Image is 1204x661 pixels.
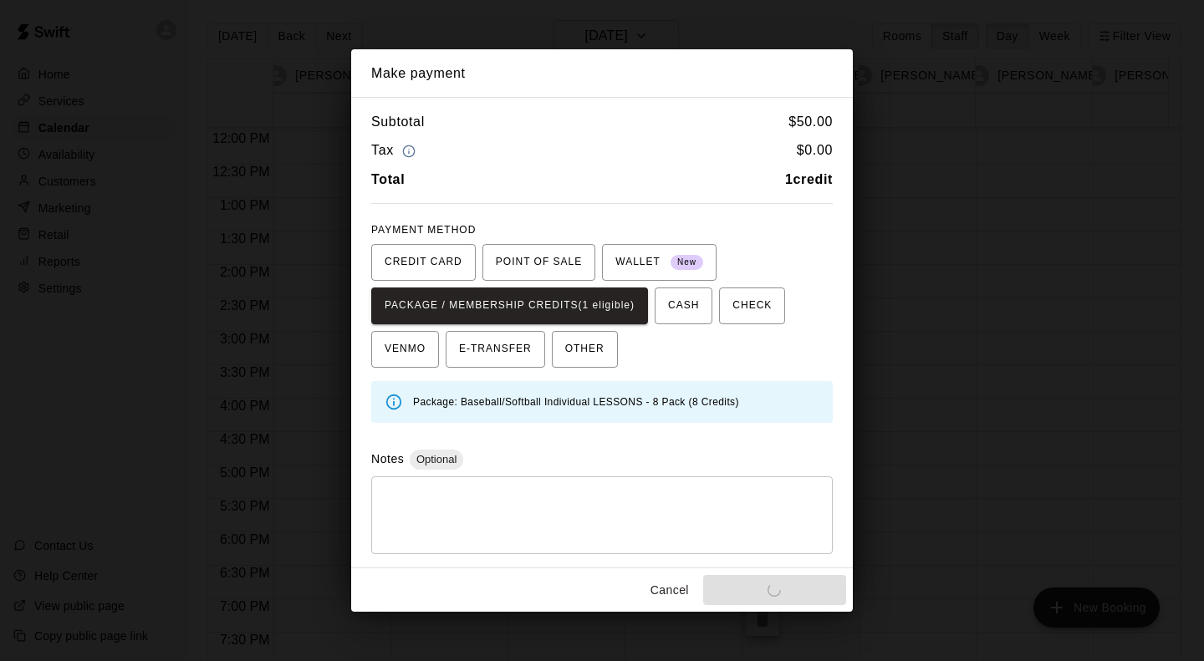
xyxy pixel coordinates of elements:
[371,287,648,324] button: PACKAGE / MEMBERSHIP CREDITS(1 eligible)
[615,249,703,276] span: WALLET
[459,336,532,363] span: E-TRANSFER
[385,292,635,319] span: PACKAGE / MEMBERSHIP CREDITS (1 eligible)
[413,396,739,408] span: Package: Baseball/Softball Individual LESSONS - 8 Pack (8 Credits)
[371,140,420,162] h6: Tax
[385,249,462,276] span: CREDIT CARD
[655,287,712,324] button: CASH
[668,292,699,319] span: CASH
[371,331,439,368] button: VENMO
[482,244,595,281] button: POINT OF SALE
[671,252,703,274] span: New
[643,575,696,606] button: Cancel
[602,244,717,281] button: WALLET New
[351,49,853,98] h2: Make payment
[371,224,476,236] span: PAYMENT METHOD
[565,336,605,363] span: OTHER
[371,244,476,281] button: CREDIT CARD
[785,172,833,186] b: 1 credit
[732,292,772,319] span: CHECK
[788,111,833,133] h6: $ 50.00
[719,287,785,324] button: CHECK
[552,331,618,368] button: OTHER
[385,336,426,363] span: VENMO
[371,172,405,186] b: Total
[446,331,545,368] button: E-TRANSFER
[797,140,833,162] h6: $ 0.00
[371,111,425,133] h6: Subtotal
[371,452,404,465] label: Notes
[496,249,582,276] span: POINT OF SALE
[410,453,463,465] span: Optional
